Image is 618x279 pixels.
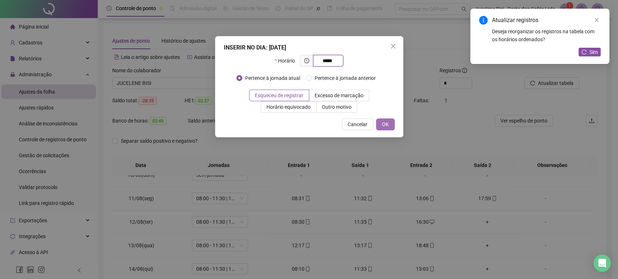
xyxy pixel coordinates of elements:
[275,55,300,66] label: Horário
[255,93,303,98] span: Esqueceu de registrar
[390,43,396,49] span: close
[376,119,395,130] button: OK
[589,48,598,56] span: Sim
[304,58,309,63] span: clock-circle
[581,50,587,55] span: reload
[594,17,599,22] span: close
[382,120,389,128] span: OK
[348,120,367,128] span: Cancelar
[579,48,601,56] button: Sim
[387,40,399,52] button: Close
[242,74,303,82] span: Pertence à jornada atual
[224,43,395,52] div: INSERIR NO DIA : [DATE]
[322,104,352,110] span: Outro motivo
[266,104,311,110] span: Horário equivocado
[593,254,611,272] div: Open Intercom Messenger
[492,16,601,25] div: Atualizar registros
[342,119,373,130] button: Cancelar
[479,16,488,25] span: info-circle
[315,93,363,98] span: Excesso de marcação
[312,74,379,82] span: Pertence à jornada anterior
[492,27,601,43] div: Deseja reorganizar os registros na tabela com os horários ordenados?
[593,16,601,24] a: Close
